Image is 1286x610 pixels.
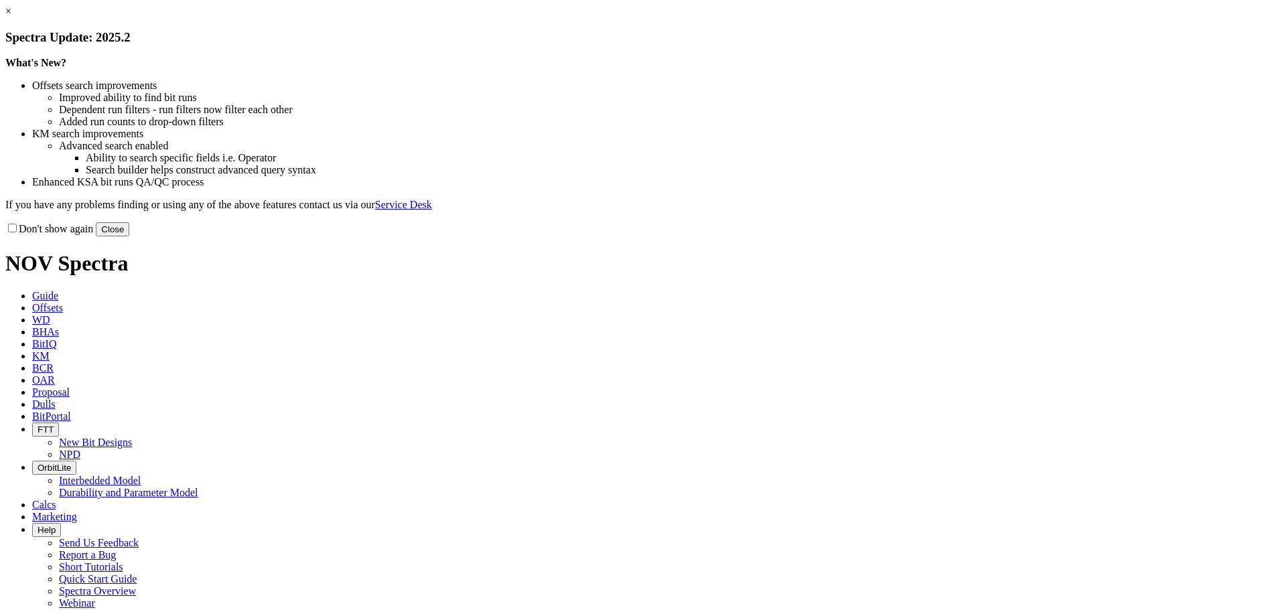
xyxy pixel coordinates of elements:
[59,487,198,498] a: Durability and Parameter Model
[5,30,1281,45] h3: Spectra Update: 2025.2
[32,338,56,350] span: BitIQ
[59,437,132,448] a: New Bit Designs
[59,140,1281,152] li: Advanced search enabled
[5,223,93,234] label: Don't show again
[59,585,136,597] a: Spectra Overview
[86,152,1281,164] li: Ability to search specific fields i.e. Operator
[5,199,1281,211] p: If you have any problems finding or using any of the above features contact us via our
[38,525,56,535] span: Help
[32,398,56,410] span: Dulls
[59,475,141,486] a: Interbedded Model
[86,164,1281,176] li: Search builder helps construct advanced query syntax
[32,410,71,422] span: BitPortal
[32,314,50,325] span: WD
[8,224,17,232] input: Don't show again
[32,128,1281,140] li: KM search improvements
[32,290,58,301] span: Guide
[59,561,123,573] a: Short Tutorials
[59,449,80,460] a: NPD
[32,362,54,374] span: BCR
[32,511,77,522] span: Marketing
[59,597,95,609] a: Webinar
[5,5,11,17] a: ×
[32,374,55,386] span: OAR
[32,302,63,313] span: Offsets
[59,537,139,548] a: Send Us Feedback
[59,116,1281,128] li: Added run counts to drop-down filters
[96,222,129,236] button: Close
[59,92,1281,104] li: Improved ability to find bit runs
[38,425,54,435] span: FTT
[32,350,50,362] span: KM
[375,199,432,210] a: Service Desk
[59,549,116,560] a: Report a Bug
[38,463,71,473] span: OrbitLite
[5,57,66,68] strong: What's New?
[32,80,1281,92] li: Offsets search improvements
[32,176,1281,188] li: Enhanced KSA bit runs QA/QC process
[59,104,1281,116] li: Dependent run filters - run filters now filter each other
[32,386,70,398] span: Proposal
[32,499,56,510] span: Calcs
[5,251,1281,276] h1: NOV Spectra
[59,573,137,585] a: Quick Start Guide
[32,326,59,337] span: BHAs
